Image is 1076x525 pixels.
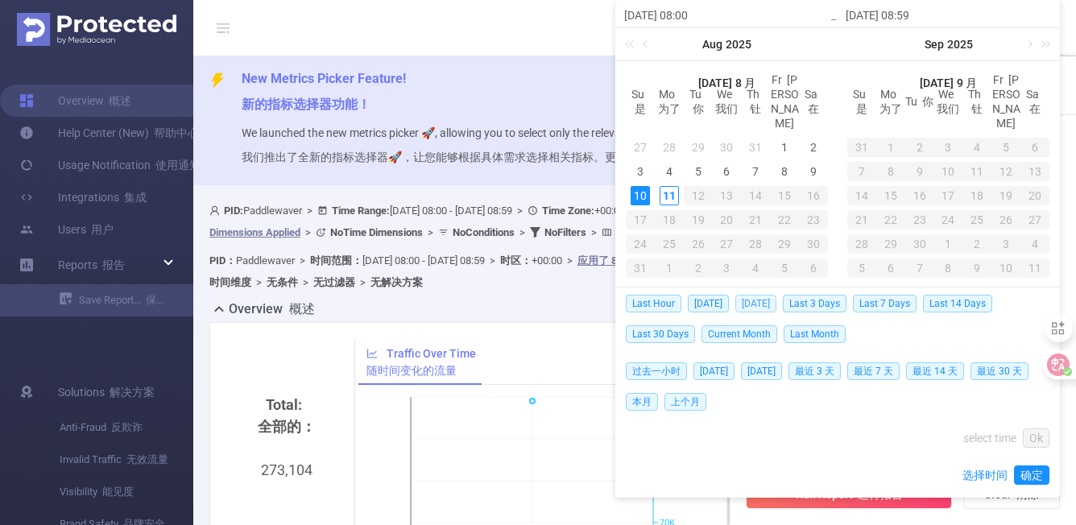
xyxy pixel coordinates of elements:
td: September 4, 2025 [741,256,770,280]
span: 过去一小时 [626,362,687,380]
span: Fr [991,72,1020,130]
td: September 24, 2025 [934,208,963,232]
div: 3 [934,138,963,157]
div: 25 [655,234,684,254]
td: September 10, 2025 [934,159,963,184]
span: [DATE] [735,295,776,312]
div: 5 [689,162,708,181]
a: Previous month (PageUp) [639,28,654,99]
font: 是 [635,102,646,115]
div: 1 [775,138,794,157]
span: Mo [876,87,905,116]
span: > [355,276,370,288]
td: September 1, 2025 [655,256,684,280]
a: [DATE] [918,67,955,99]
th: Mon [876,68,905,135]
span: > [562,254,577,267]
div: 23 [799,210,828,229]
i: icon: user [209,205,224,216]
div: 24 [934,210,963,229]
div: 1 [876,138,905,157]
div: 7 [905,258,934,278]
div: 22 [876,210,905,229]
th: Wed [713,68,742,135]
a: 确定 [1014,465,1049,485]
b: 无条件 [267,276,298,288]
span: Mo [655,87,684,116]
span: 最近 7 天 [847,362,900,380]
div: 31 [847,138,876,157]
a: select time [963,423,1016,453]
div: 4 [660,162,679,181]
span: Last 14 Days [923,295,992,312]
div: 14 [741,186,770,205]
td: August 31, 2025 [847,135,876,159]
div: 31 [746,138,765,157]
td: September 3, 2025 [934,135,963,159]
div: 11 [1020,258,1049,278]
th: Mon [655,68,684,135]
th: Thu [962,68,991,135]
font: 我们 [715,102,738,115]
div: 1 [655,258,684,278]
span: We [713,87,742,116]
a: 8 月 [734,67,757,99]
td: September 6, 2025 [1020,135,1049,159]
td: September 14, 2025 [847,184,876,208]
div: 30 [717,138,736,157]
div: 17 [626,210,655,229]
div: 24 [626,234,655,254]
td: August 3, 2025 [626,159,655,184]
div: 14 [847,186,876,205]
td: August 19, 2025 [684,208,713,232]
div: 10 [934,162,963,181]
span: Th [741,87,770,116]
h2: Overview [229,300,315,319]
td: October 11, 2025 [1020,256,1049,280]
div: 2 [962,234,991,254]
td: September 25, 2025 [962,208,991,232]
th: Wed [934,68,963,135]
div: 16 [905,186,934,205]
td: September 30, 2025 [905,232,934,256]
div: 21 [847,210,876,229]
span: > [515,226,530,238]
span: Solutions [58,376,155,408]
a: Reports 报告 [58,249,125,281]
td: August 17, 2025 [626,208,655,232]
u: 应用了 8 个维度 [577,254,651,267]
div: 19 [991,186,1020,205]
div: 2 [905,138,934,157]
td: September 29, 2025 [876,232,905,256]
a: Save Report... 保存报告... [60,284,193,316]
a: [DATE] [697,67,734,99]
th: Fri [770,68,799,135]
input: End date [846,6,1051,25]
th: Sun [847,68,876,135]
td: August 28, 2025 [741,232,770,256]
a: 2025 [724,28,753,60]
td: September 11, 2025 [962,159,991,184]
font: 能见度 [102,486,134,498]
td: October 10, 2025 [991,256,1020,280]
span: Su [626,87,655,116]
div: 27 [713,234,742,254]
td: September 7, 2025 [847,159,876,184]
td: October 9, 2025 [962,256,991,280]
span: Last 30 Days [626,325,695,343]
td: September 18, 2025 [962,184,991,208]
span: Last 3 Days [783,295,846,312]
span: Reports [58,258,125,271]
th: Sat [799,68,828,135]
span: Th [962,87,991,116]
td: October 7, 2025 [905,256,934,280]
td: August 13, 2025 [713,184,742,208]
span: > [295,254,310,267]
td: September 13, 2025 [1020,159,1049,184]
td: September 3, 2025 [713,256,742,280]
div: 5 [770,258,799,278]
td: August 24, 2025 [626,232,655,256]
div: 11 [962,162,991,181]
font: 在 [808,102,819,115]
td: September 20, 2025 [1020,184,1049,208]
